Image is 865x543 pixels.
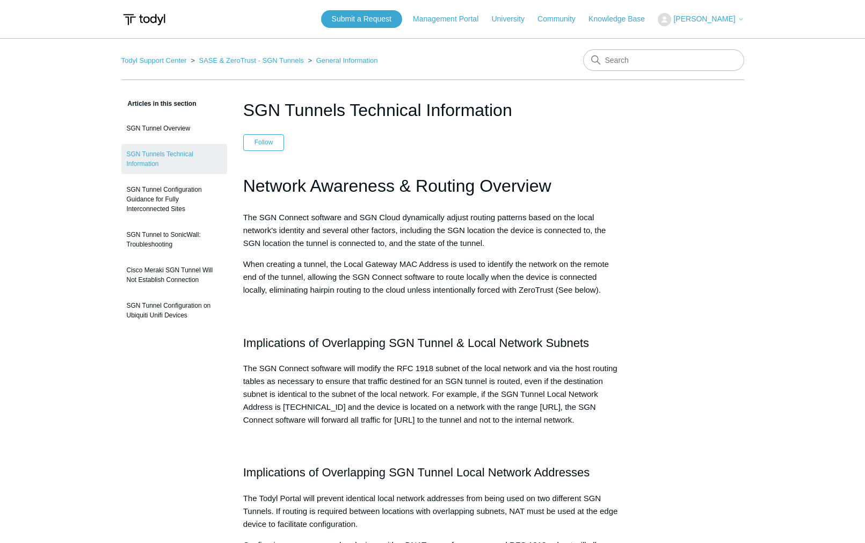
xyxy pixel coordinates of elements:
[243,176,551,196] span: Network Awareness & Routing Overview
[121,118,227,139] a: SGN Tunnel Overview
[188,56,306,64] li: SASE & ZeroTrust - SGN Tunnels
[121,179,227,219] a: SGN Tunnel Configuration Guidance for Fully Interconnected Sites
[121,100,197,107] span: Articles in this section
[321,10,402,28] a: Submit a Request
[491,13,535,25] a: University
[121,260,227,290] a: Cisco Meraki SGN Tunnel Will Not Establish Connection
[243,259,609,294] span: When creating a tunnel, the Local Gateway MAC Address is used to identify the network on the remo...
[658,13,744,26] button: [PERSON_NAME]
[243,213,606,248] span: The SGN Connect software and SGN Cloud dynamically adjust routing patterns based on the local net...
[673,15,735,23] span: [PERSON_NAME]
[243,97,622,123] h1: SGN Tunnels Technical Information
[121,10,167,30] img: Todyl Support Center Help Center home page
[121,56,189,64] li: Todyl Support Center
[121,56,187,64] a: Todyl Support Center
[583,49,744,71] input: Search
[413,13,489,25] a: Management Portal
[537,13,586,25] a: Community
[306,56,377,64] li: General Information
[121,295,227,325] a: SGN Tunnel Configuration on Ubiquiti Unifi Devices
[243,134,285,150] button: Follow Article
[243,494,618,528] span: The Todyl Portal will prevent identical local network addresses from being used on two different ...
[121,225,227,255] a: SGN Tunnel to SonicWall: Troubleshooting
[243,466,590,479] span: Implications of Overlapping SGN Tunnel Local Network Addresses
[243,336,589,350] span: Implications of Overlapping SGN Tunnel & Local Network Subnets
[121,144,227,174] a: SGN Tunnels Technical Information
[199,56,303,64] a: SASE & ZeroTrust - SGN Tunnels
[316,56,378,64] a: General Information
[243,364,617,424] span: The SGN Connect software will modify the RFC 1918 subnet of the local network and via the host ro...
[588,13,656,25] a: Knowledge Base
